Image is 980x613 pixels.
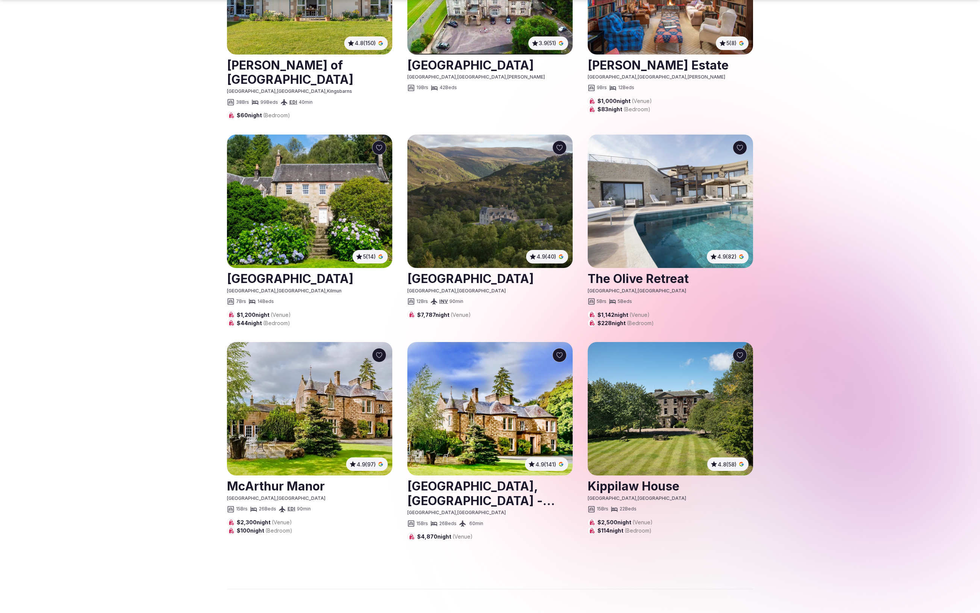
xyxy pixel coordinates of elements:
[325,288,327,294] span: ,
[299,99,313,106] span: 40 min
[227,55,392,89] h2: [PERSON_NAME] of [GEOGRAPHIC_DATA]
[597,311,650,319] span: $1,142 night
[457,288,506,294] span: [GEOGRAPHIC_DATA]
[277,495,325,501] span: [GEOGRAPHIC_DATA]
[588,476,753,495] a: View venue
[717,253,737,260] span: 4.9 (82)
[227,342,392,475] a: See McArthur Manor
[625,527,652,534] span: (Bedroom)
[638,74,686,80] span: [GEOGRAPHIC_DATA]
[325,88,327,94] span: ,
[597,527,652,534] span: $114 night
[275,88,277,94] span: ,
[638,495,686,501] span: [GEOGRAPHIC_DATA]
[440,85,457,91] span: 42 Beds
[726,39,737,47] span: 5 (8)
[416,298,428,305] span: 12 Brs
[289,99,297,105] a: EDI
[271,312,291,318] span: (Venue)
[636,495,638,501] span: ,
[528,460,565,468] a: 4.9(141)
[636,74,638,80] span: ,
[719,39,746,47] a: 5(8)
[227,288,275,294] span: [GEOGRAPHIC_DATA]
[416,521,428,527] span: 15 Brs
[457,74,506,80] span: [GEOGRAPHIC_DATA]
[227,135,392,268] img: Old Kilmun House
[263,320,290,326] span: (Bedroom)
[357,461,376,468] span: 4.9 (97)
[529,253,565,260] button: 4.9(40)
[588,74,636,80] span: [GEOGRAPHIC_DATA]
[539,39,556,47] span: 3.9 (51)
[260,99,278,106] span: 99 Beds
[227,269,392,288] h2: [GEOGRAPHIC_DATA]
[710,460,746,468] button: 4.8(58)
[588,55,753,74] h2: [PERSON_NAME] Estate
[456,74,457,80] span: ,
[327,88,352,94] span: Kingsbarns
[507,74,545,80] span: [PERSON_NAME]
[275,288,277,294] span: ,
[636,288,638,294] span: ,
[588,269,753,288] h2: The Olive Retreat
[237,311,291,319] span: $1,200 night
[597,106,650,113] span: $83 night
[588,55,753,74] a: View venue
[597,319,654,327] span: $228 night
[469,521,483,527] span: 60 min
[327,288,342,294] span: Kilmun
[407,55,573,74] a: View venue
[506,74,507,80] span: ,
[439,298,448,304] a: INV
[407,55,573,74] h2: [GEOGRAPHIC_DATA]
[588,342,753,475] img: Kippilaw House
[272,519,292,525] span: (Venue)
[349,460,385,468] a: 4.9(97)
[347,39,385,47] a: 4.8(150)
[236,298,246,305] span: 7 Brs
[227,495,275,501] span: [GEOGRAPHIC_DATA]
[257,298,274,305] span: 14 Beds
[597,85,607,91] span: 9 Brs
[588,495,636,501] span: [GEOGRAPHIC_DATA]
[588,135,753,268] img: The Olive Retreat
[449,298,463,305] span: 90 min
[597,506,608,512] span: 15 Brs
[588,269,753,288] a: View venue
[227,135,392,268] a: See Old Kilmun House
[236,506,248,512] span: 15 Brs
[227,269,392,288] a: View venue
[407,476,573,510] a: View venue
[259,506,276,512] span: 26 Beds
[588,288,636,294] span: [GEOGRAPHIC_DATA]
[237,319,290,327] span: $44 night
[277,288,325,294] span: [GEOGRAPHIC_DATA]
[531,39,565,47] a: 3.9(51)
[686,74,688,80] span: ,
[263,112,290,118] span: (Bedroom)
[227,88,275,94] span: [GEOGRAPHIC_DATA]
[451,312,471,318] span: (Venue)
[632,519,653,525] span: (Venue)
[535,461,556,468] span: 4.9 (141)
[618,298,632,305] span: 5 Beds
[618,85,634,91] span: 12 Beds
[627,320,654,326] span: (Bedroom)
[355,253,385,260] a: 5(14)
[588,135,753,268] a: See The Olive Retreat
[620,506,637,512] span: 22 Beds
[439,521,457,527] span: 26 Beds
[457,510,506,515] span: [GEOGRAPHIC_DATA]
[227,476,392,495] a: View venue
[710,253,746,260] a: 4.9(82)
[417,533,473,540] span: $4,870 night
[407,510,456,515] span: [GEOGRAPHIC_DATA]
[407,74,456,80] span: [GEOGRAPHIC_DATA]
